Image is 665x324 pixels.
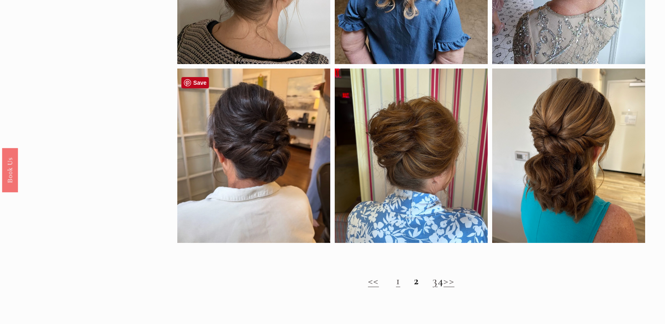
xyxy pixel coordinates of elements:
[2,148,18,192] a: Book Us
[368,274,379,288] a: <<
[396,274,400,288] a: 1
[443,274,454,288] a: >>
[433,274,437,288] a: 3
[177,274,645,288] h2: 4
[414,274,419,288] strong: 2
[181,77,209,88] a: Pin it!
